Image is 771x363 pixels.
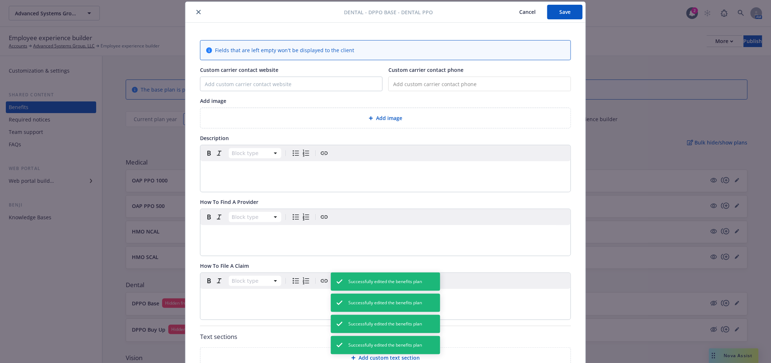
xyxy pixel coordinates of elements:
[214,212,224,222] button: Italic
[359,354,420,362] span: Add custom text section
[348,342,422,348] span: Successfully edited the benefits plan
[204,212,214,222] button: Bold
[200,97,226,104] span: Add image
[200,161,571,179] div: editable markdown
[376,114,402,122] span: Add image
[348,300,422,306] span: Successfully edited the benefits plan
[229,276,281,286] button: Block type
[204,148,214,158] button: Bold
[508,5,547,19] button: Cancel
[301,212,311,222] button: Numbered list
[200,108,571,128] div: Add image
[301,148,311,158] button: Numbered list
[194,8,203,16] button: close
[348,321,422,327] span: Successfully edited the benefits plan
[319,276,329,286] button: Create link
[291,212,301,222] button: Bulleted list
[200,66,278,73] span: Custom carrier contact website
[291,212,311,222] div: toggle group
[200,289,571,306] div: editable markdown
[301,276,311,286] button: Numbered list
[229,212,281,222] button: Block type
[200,77,382,91] input: Add custom carrier contact website
[291,276,311,286] div: toggle group
[319,212,329,222] button: Create link
[200,225,571,243] div: editable markdown
[291,276,301,286] button: Bulleted list
[291,148,311,158] div: toggle group
[215,46,354,54] span: Fields that are left empty won't be displayed to the client
[319,148,329,158] button: Create link
[547,5,583,19] button: Save
[388,77,571,91] input: Add custom carrier contact phone
[229,148,281,158] button: Block type
[348,278,422,285] span: Successfully edited the benefits plan
[204,276,214,286] button: Bold
[291,148,301,158] button: Bulleted list
[214,148,224,158] button: Italic
[200,262,249,269] span: How To File A Claim
[214,276,224,286] button: Italic
[200,332,571,341] p: Text sections
[200,198,258,205] span: How To Find A Provider
[200,135,229,142] span: Description
[344,8,433,16] span: Dental - DPPO Base - Dental PPO
[388,66,463,73] span: Custom carrier contact phone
